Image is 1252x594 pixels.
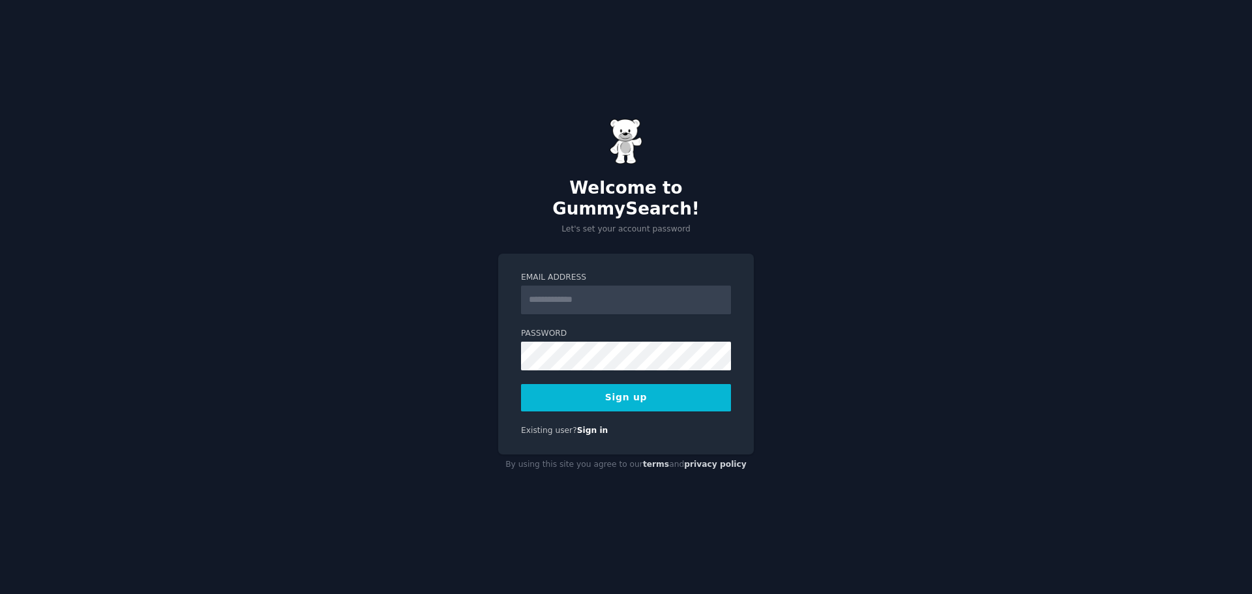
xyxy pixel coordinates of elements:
[643,460,669,469] a: terms
[521,426,577,435] span: Existing user?
[610,119,642,164] img: Gummy Bear
[498,178,754,219] h2: Welcome to GummySearch!
[498,224,754,235] p: Let's set your account password
[498,454,754,475] div: By using this site you agree to our and
[521,328,731,340] label: Password
[521,272,731,284] label: Email Address
[521,384,731,411] button: Sign up
[684,460,747,469] a: privacy policy
[577,426,608,435] a: Sign in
